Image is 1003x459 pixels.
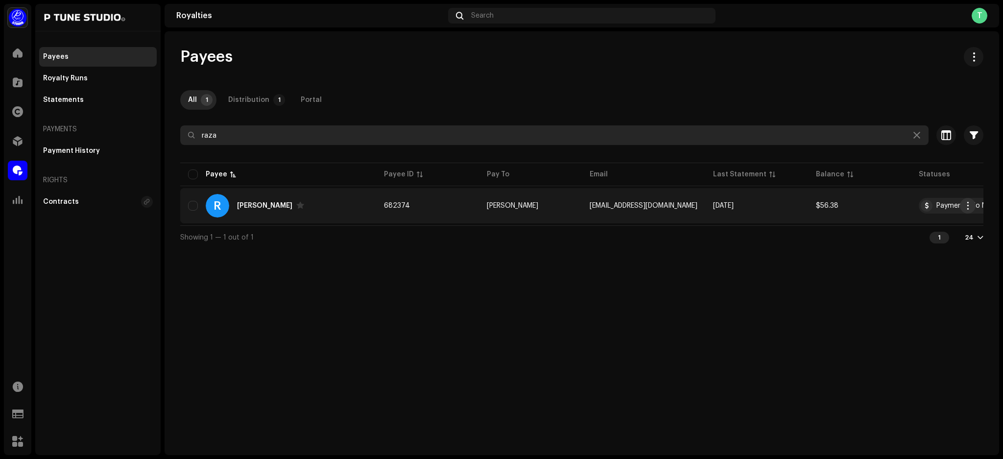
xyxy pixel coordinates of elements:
[816,202,838,209] span: $56.38
[471,12,494,20] span: Search
[816,169,844,179] div: Balance
[8,8,27,27] img: a1dd4b00-069a-4dd5-89ed-38fbdf7e908f
[43,198,79,206] div: Contracts
[206,169,227,179] div: Payee
[273,94,285,106] p-badge: 1
[39,192,157,212] re-m-nav-item: Contracts
[487,202,538,209] span: Raza Ahmad
[590,202,697,209] span: razaahmad1998@hotmail.com
[965,234,974,242] div: 24
[43,74,88,82] div: Royalty Runs
[188,90,197,110] div: All
[180,234,254,241] span: Showing 1 — 1 out of 1
[713,202,734,209] span: Sep 2025
[384,202,410,209] span: 682374
[201,94,213,106] p-badge: 1
[930,232,949,243] div: 1
[206,194,229,217] div: R
[39,47,157,67] re-m-nav-item: Payees
[228,90,269,110] div: Distribution
[180,125,929,145] input: Search
[972,8,987,24] div: T
[176,12,444,20] div: Royalties
[39,90,157,110] re-m-nav-item: Statements
[237,202,292,209] div: Raza Ahmad
[39,69,157,88] re-m-nav-item: Royalty Runs
[43,96,84,104] div: Statements
[713,169,766,179] div: Last Statement
[39,141,157,161] re-m-nav-item: Payment History
[180,47,233,67] span: Payees
[301,90,322,110] div: Portal
[39,169,157,192] re-a-nav-header: Rights
[384,169,414,179] div: Payee ID
[39,118,157,141] re-a-nav-header: Payments
[43,147,100,155] div: Payment History
[43,53,69,61] div: Payees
